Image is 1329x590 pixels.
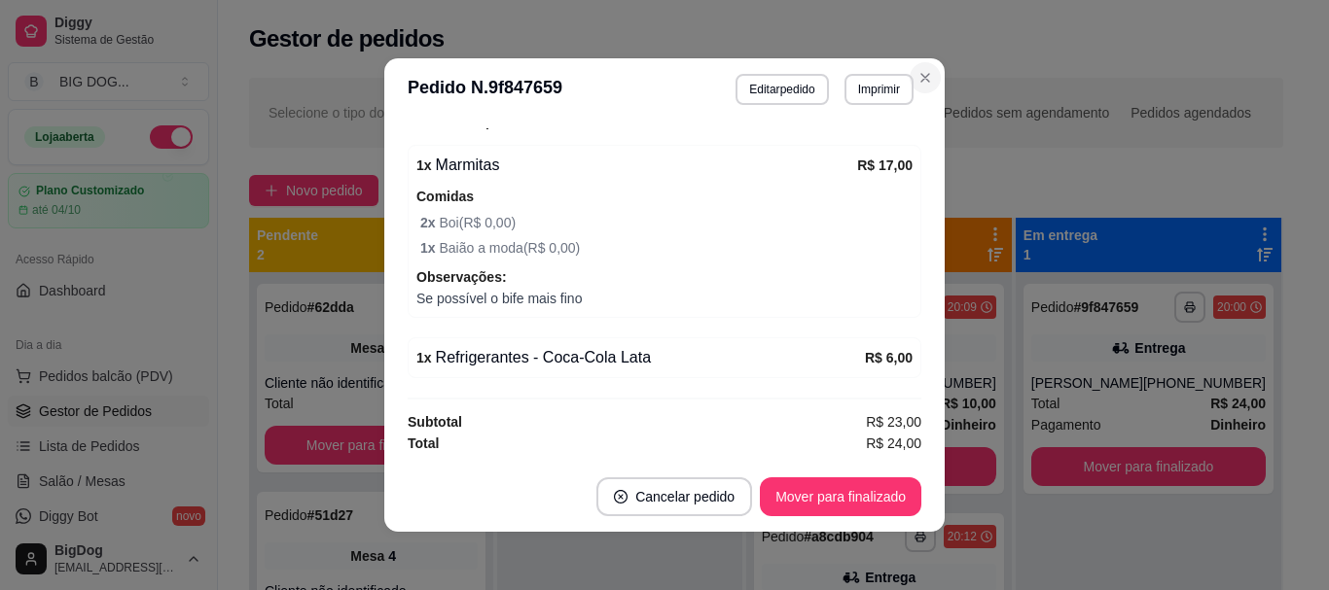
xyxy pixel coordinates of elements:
[408,74,562,105] h3: Pedido N. 9f847659
[865,350,913,365] strong: R$ 6,00
[416,157,432,173] strong: 1 x
[416,189,474,204] strong: Comidas
[736,74,828,105] button: Editarpedido
[760,477,921,516] button: Mover para finalizado
[420,237,913,259] span: Baião a moda ( R$ 0,00 )
[614,490,628,503] span: close-circle
[857,157,913,173] strong: R$ 17,00
[416,269,507,285] strong: Observações:
[866,433,921,454] span: R$ 24,00
[866,411,921,433] span: R$ 23,00
[408,414,462,430] strong: Subtotal
[416,154,857,177] div: Marmitas
[416,350,432,365] strong: 1 x
[910,62,941,93] button: Close
[408,435,439,451] strong: Total
[420,212,913,233] span: Boi ( R$ 0,00 )
[596,477,752,516] button: close-circleCancelar pedido
[416,288,913,309] span: Se possível o bife mais fino
[844,74,914,105] button: Imprimir
[420,215,439,230] strong: 2 x
[420,240,439,256] strong: 1 x
[416,346,865,369] div: Refrigerantes - Coca-Cola Lata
